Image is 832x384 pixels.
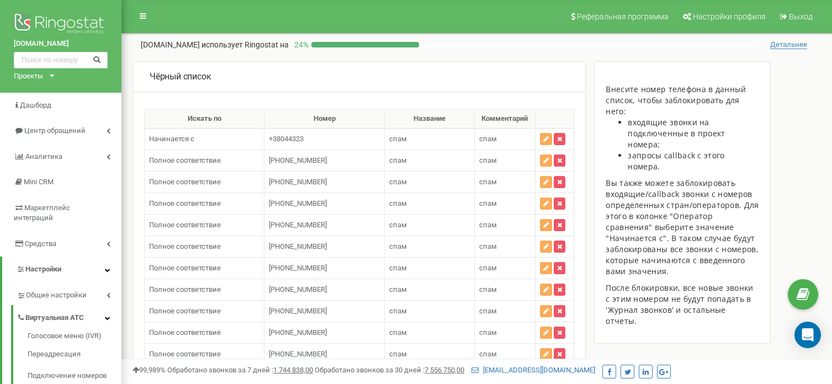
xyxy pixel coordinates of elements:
span: [PHONE_NUMBER] [269,221,327,229]
span: Средства [25,239,56,248]
span: спам [479,199,497,207]
span: спам [389,135,407,143]
span: спам [389,285,407,294]
span: [PHONE_NUMBER] [269,350,327,358]
span: спам [479,350,497,358]
span: Mini CRM [24,178,54,186]
span: [PHONE_NUMBER] [269,242,327,250]
span: спам [389,264,407,272]
span: [PHONE_NUMBER] [269,307,327,315]
span: спам [389,350,407,358]
a: [EMAIL_ADDRESS][DOMAIN_NAME] [471,366,595,374]
span: Дашборд [20,101,51,109]
img: Ringostat logo [14,11,108,39]
span: Полное соответствие [149,178,221,186]
span: Полное соответствие [149,307,221,315]
span: спам [479,328,497,337]
input: Поиск по номеру [14,52,108,68]
span: спам [479,285,497,294]
span: спам [389,156,407,164]
p: [DOMAIN_NAME] [141,39,289,50]
span: [PHONE_NUMBER] [269,199,327,207]
span: Детальнее [770,40,807,49]
span: использует Ringostat на [202,40,289,49]
div: Open Intercom Messenger [794,322,821,348]
div: Проекты [14,71,43,82]
span: Полное соответствие [149,156,221,164]
span: спам [389,307,407,315]
span: Настройки профиля [693,12,766,21]
span: Полное соответствие [149,199,221,207]
span: спам [389,242,407,250]
a: Голосовое меню (IVR) [28,331,121,344]
span: спам [479,178,497,186]
span: [PHONE_NUMBER] [269,156,327,164]
span: Полное соответствие [149,328,221,337]
span: спам [389,178,407,186]
span: спам [479,242,497,250]
span: спам [389,199,407,207]
span: Полное соответствие [149,242,221,250]
span: +38044323 [269,135,304,143]
th: Номер [264,109,384,129]
span: Полное соответствие [149,350,221,358]
p: После блокировки, все новые звонки с этим номером не будут попадать в 'Журнал звонков' и остальны... [606,282,759,327]
span: [PHONE_NUMBER] [269,178,327,186]
span: Центр обращений [24,126,86,135]
li: входящие звонки на подключенные в проект номера; [628,117,759,150]
a: Настройки [2,257,121,282]
span: спам [479,221,497,229]
p: 24 % [289,39,311,50]
span: спам [479,264,497,272]
span: Маркетплейс интеграций [14,204,70,222]
span: Настройки [25,265,61,273]
a: Виртуальная АТС [17,305,121,328]
span: Аналитика [25,152,62,161]
a: [DOMAIN_NAME] [14,39,108,49]
th: Название [384,109,474,129]
span: 99,989% [133,366,166,374]
span: спам [479,307,497,315]
span: Начинается с [149,135,194,143]
div: Внесите номер телефона в данный список, чтобы заблокировать для него: [606,84,759,117]
span: Полное соответствие [149,264,221,272]
p: Чёрный список [150,71,211,83]
a: Общие настройки [17,282,121,305]
th: Комментарий [474,109,535,129]
span: [PHONE_NUMBER] [269,264,327,272]
u: 1 744 838,00 [273,366,313,374]
span: [PHONE_NUMBER] [269,328,327,337]
span: спам [389,328,407,337]
span: Реферальная программа [577,12,669,21]
span: спам [389,221,407,229]
span: Полное соответствие [149,285,221,294]
a: Переадресация [28,344,121,365]
span: [PHONE_NUMBER] [269,285,327,294]
span: Общие настройки [26,290,87,301]
span: Обработано звонков за 30 дней : [315,366,464,374]
span: Обработано звонков за 7 дней : [167,366,313,374]
li: запросы callback с этого номера. [628,150,759,172]
span: Полное соответствие [149,221,221,229]
p: Вы также можете заблокировать входящие/callback звонки с номеров определенных стран/операторов. Д... [606,178,759,277]
span: Выход [789,12,813,21]
span: спам [479,156,497,164]
u: 7 556 750,00 [425,366,464,374]
span: Виртуальная АТС [25,313,84,323]
th: Искать по [145,109,264,129]
span: спам [479,135,497,143]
